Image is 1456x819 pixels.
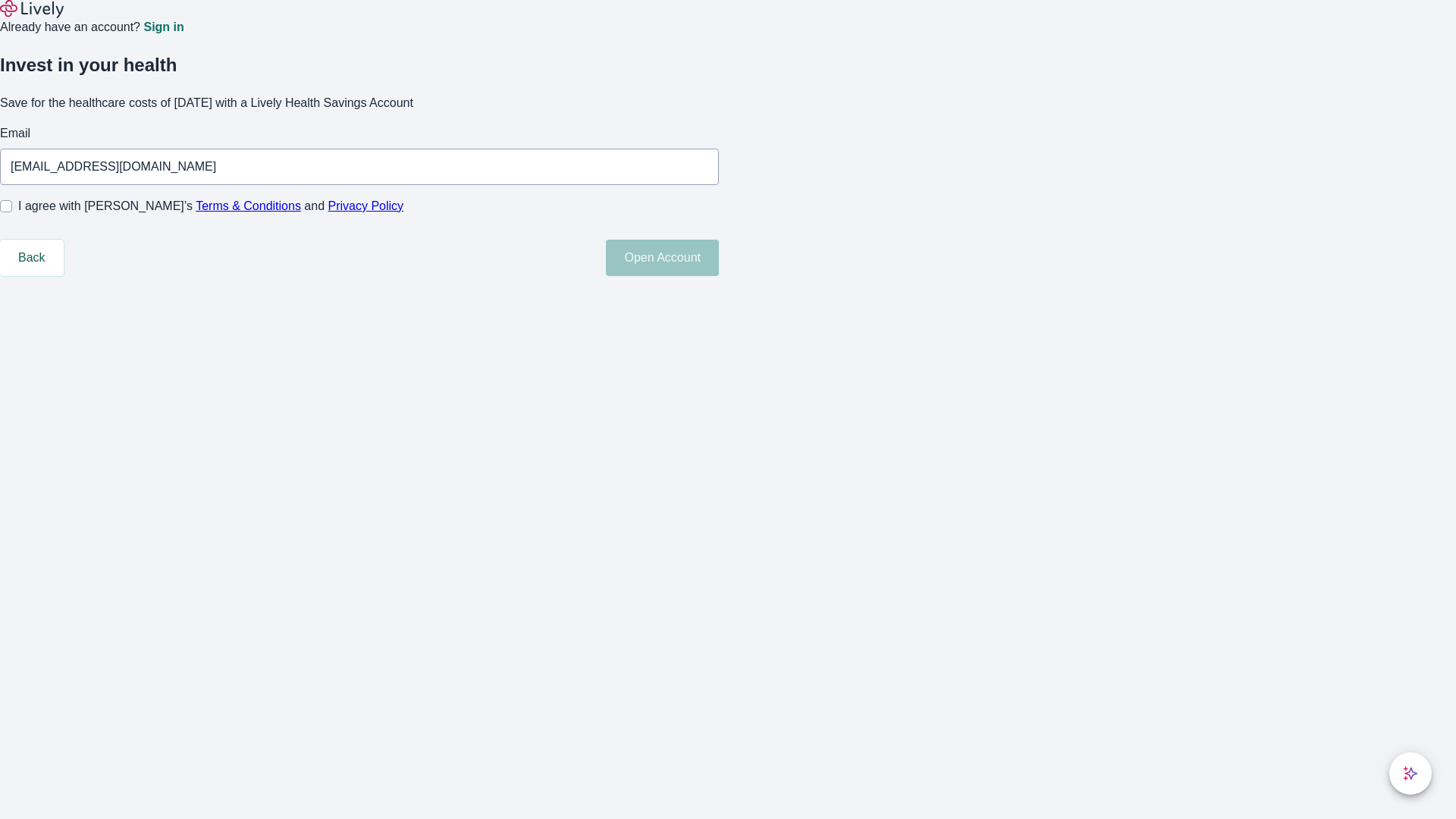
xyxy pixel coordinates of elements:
span: I agree with [PERSON_NAME]’s and [18,197,403,215]
button: chat [1389,752,1432,795]
a: Sign in [143,21,184,33]
svg: Lively AI Assistant [1403,766,1418,781]
a: Terms & Conditions [196,199,301,212]
a: Privacy Policy [328,199,404,212]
